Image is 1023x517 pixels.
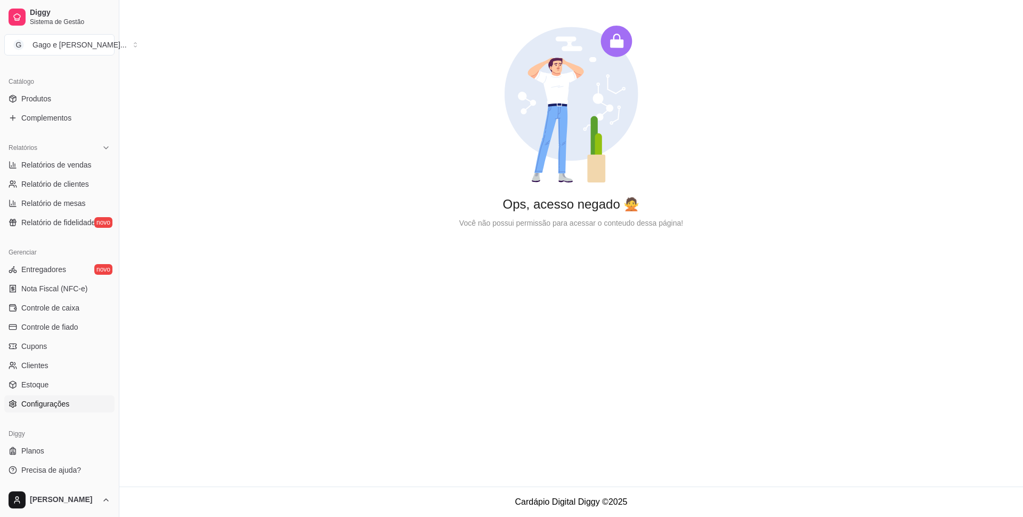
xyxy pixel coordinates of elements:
a: Clientes [4,357,115,374]
div: Diggy [4,425,115,442]
span: Estoque [21,379,48,390]
span: [PERSON_NAME] [30,495,98,505]
a: DiggySistema de Gestão [4,4,115,30]
a: Configurações [4,395,115,412]
a: Controle de fiado [4,319,115,336]
span: Produtos [21,93,51,104]
div: Catálogo [4,73,115,90]
a: Relatório de clientes [4,176,115,193]
a: Precisa de ajuda? [4,462,115,479]
a: Planos [4,442,115,459]
span: Relatórios de vendas [21,160,92,170]
a: Nota Fiscal (NFC-e) [4,280,115,297]
a: Controle de caixa [4,299,115,316]
span: Diggy [30,8,110,18]
span: Entregadores [21,264,66,275]
a: Complementos [4,109,115,126]
footer: Cardápio Digital Diggy © 2025 [119,487,1023,517]
span: Complementos [21,113,71,123]
div: Você não possui permissão para acessar o conteudo dessa página! [136,217,1006,229]
div: Gago e [PERSON_NAME] ... [33,39,127,50]
span: Controle de caixa [21,303,79,313]
span: Sistema de Gestão [30,18,110,26]
a: Cupons [4,338,115,355]
span: Relatório de clientes [21,179,89,189]
span: Nota Fiscal (NFC-e) [21,283,87,294]
span: Relatório de mesas [21,198,86,209]
span: Configurações [21,399,69,409]
button: Select a team [4,34,115,55]
a: Entregadoresnovo [4,261,115,278]
span: Cupons [21,341,47,352]
a: Relatórios de vendas [4,156,115,173]
div: Ops, acesso negado 🙅 [136,196,1006,213]
span: G [13,39,24,50]
a: Estoque [4,376,115,393]
a: Relatório de mesas [4,195,115,212]
span: Planos [21,446,44,456]
a: Relatório de fidelidadenovo [4,214,115,231]
span: Clientes [21,360,48,371]
span: Controle de fiado [21,322,78,332]
span: Precisa de ajuda? [21,465,81,475]
span: Relatórios [9,144,37,152]
div: Gerenciar [4,244,115,261]
span: Relatório de fidelidade [21,217,95,228]
button: [PERSON_NAME] [4,487,115,513]
a: Produtos [4,90,115,107]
